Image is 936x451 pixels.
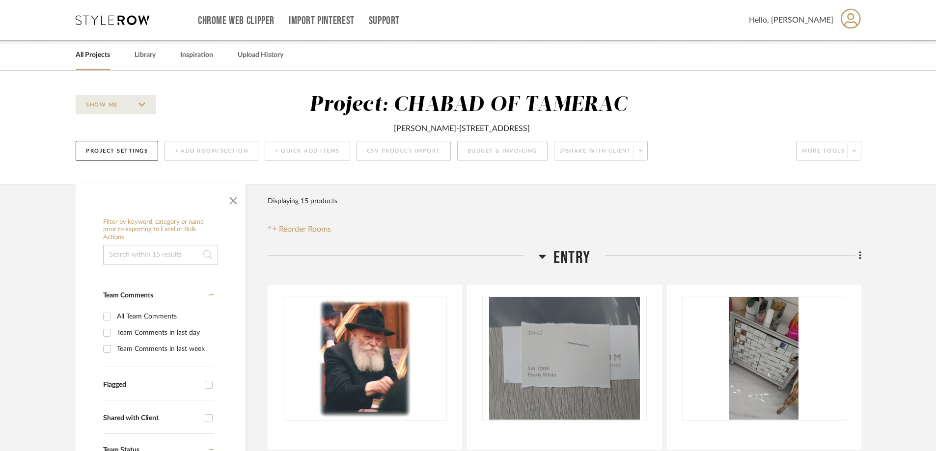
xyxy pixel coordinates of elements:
button: Budget & Invoicing [457,141,548,161]
button: CSV Product Import [357,141,451,161]
button: More tools [796,141,861,160]
span: More tools [802,147,845,162]
a: Library [135,49,156,62]
button: Project Settings [76,141,158,161]
span: Reorder Rooms [279,223,331,235]
div: [PERSON_NAME]-[STREET_ADDRESS] [394,123,530,134]
a: Inspiration [180,49,213,62]
a: Chrome Web Clipper [198,17,275,25]
button: Close [223,189,243,209]
div: Team Comments in last week [117,341,211,357]
img: FRAMED PHOTO OF REBBI [316,297,414,420]
div: All Team Comments [117,309,211,324]
div: Flagged [103,381,200,389]
button: Reorder Rooms [268,223,331,235]
button: + Quick Add Items [265,141,350,161]
a: Upload History [238,49,283,62]
input: Search within 15 results [103,245,218,265]
button: + Add Room/Section [165,141,258,161]
span: ENTRY [553,247,590,268]
button: Share with client [554,141,648,160]
span: Hello, [PERSON_NAME] [749,14,833,26]
span: Share with client [560,147,632,162]
div: Displaying 15 products [268,191,337,211]
h6: Filter by keyword, category or name prior to exporting to Excel or Bulk Actions [103,218,218,241]
div: Team Comments in last day [117,325,211,341]
a: Support [369,17,400,25]
a: Import Pinterest [289,17,355,25]
img: SW7009 - PEARLY WHITE [489,297,640,420]
img: STOCK - ENTRY PIECES X2 [729,297,798,420]
span: Team Comments [103,292,153,299]
div: Shared with Client [103,414,200,423]
a: All Projects [76,49,110,62]
div: Project: CHABAD OF TAMERAC [309,95,627,115]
